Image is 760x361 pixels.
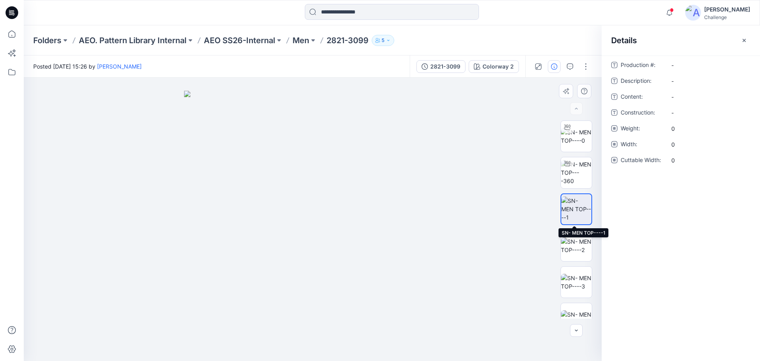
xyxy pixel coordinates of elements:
img: avatar [685,5,701,21]
button: Details [548,60,560,73]
span: Content: [621,92,668,103]
button: 5 [372,35,394,46]
span: - [671,77,750,85]
a: AEO. Pattern Library Internal [79,35,186,46]
span: - [671,93,750,101]
span: 0 [671,140,750,149]
a: Folders [33,35,61,46]
a: Men [293,35,309,46]
p: 5 [382,36,384,45]
div: 2821-3099 [430,62,460,71]
div: [PERSON_NAME] [704,5,750,14]
div: Challenge [704,14,750,20]
p: 2821-3099 [327,35,369,46]
span: Description: [621,76,668,87]
div: Colorway 2 [483,62,514,71]
span: 0 [671,124,750,133]
h2: Details [611,36,637,45]
button: Colorway 2 [469,60,519,73]
span: Production #: [621,60,668,71]
a: AEO SS26-Internal [204,35,275,46]
span: Construction: [621,108,668,119]
span: Cuttable Width: [621,155,668,166]
span: - [671,61,750,69]
span: - [671,109,750,117]
span: Posted [DATE] 15:26 by [33,62,142,71]
span: Weight: [621,124,668,135]
img: SN- MEN TOP----360 [561,160,592,185]
button: 2821-3099 [416,60,465,73]
img: SN- MEN TOP----3 [561,274,592,290]
span: 0 [671,156,750,164]
a: [PERSON_NAME] [97,63,142,70]
img: SN- MEN TOP----0 [561,128,592,145]
span: Width: [621,139,668,151]
img: SN- MEN TOP----2 [561,237,592,254]
img: SN- MEN TOP----4 [561,310,592,327]
img: SN- MEN TOP----1 [561,197,591,222]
